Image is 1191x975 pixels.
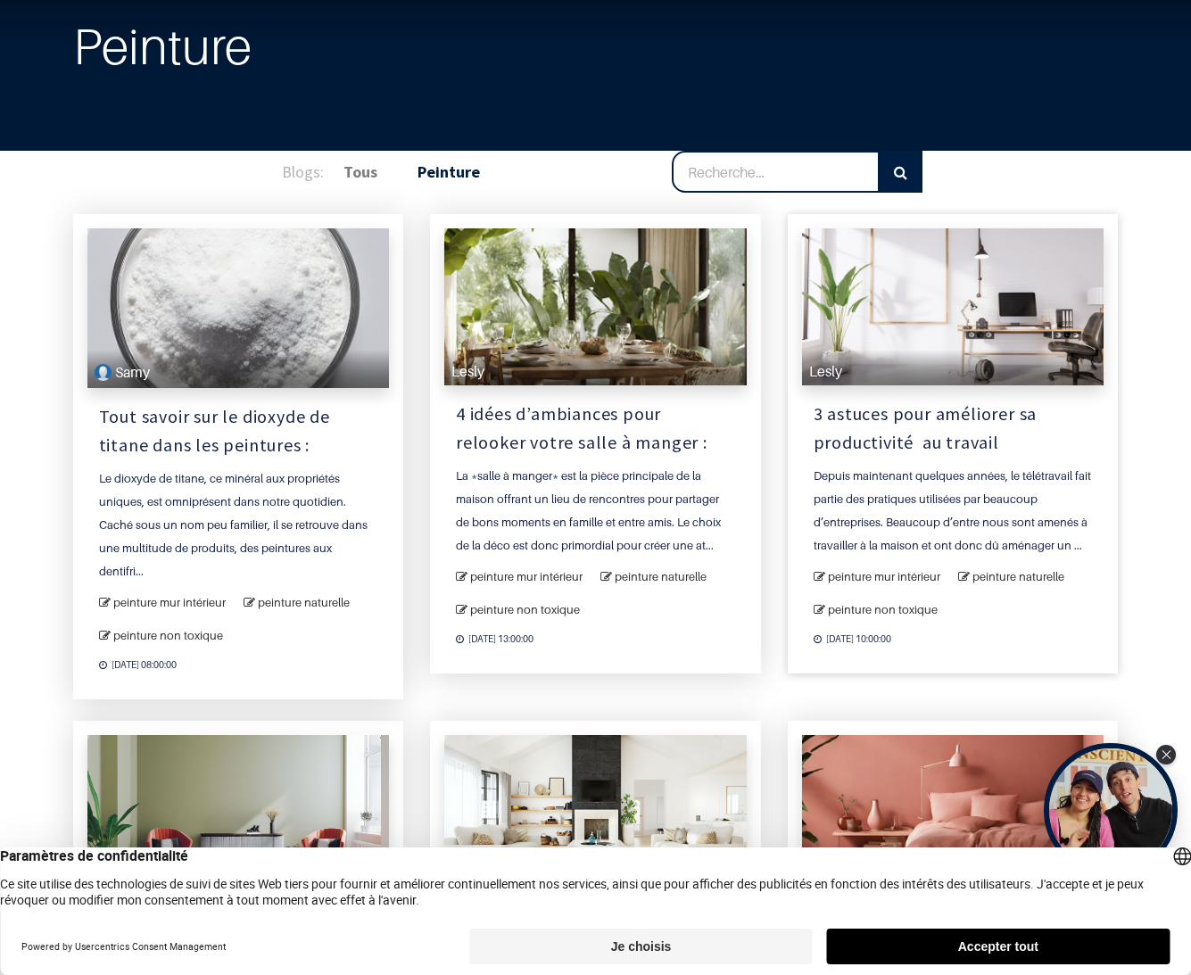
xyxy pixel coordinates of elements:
a: peinture naturelle [244,590,364,616]
a: Le dioxyde de titane, ce minéral aux propriétés uniques, est omniprésent dans notre quotidien. Ca... [99,467,378,583]
a: Lesly [802,228,1104,384]
time: [DATE] 10:00:00 [806,630,898,649]
button: Rechercher [879,151,922,194]
a: Tout savoir sur le dioxyde de titane dans les peintures : [99,402,378,459]
div: Close Tolstoy widget [1156,745,1176,764]
img: Tout savoir sur le dioxyde de titane dans les peintures : [95,364,112,381]
time: [DATE] 08:00:00 [92,656,184,674]
b: Peinture [418,161,480,182]
a: peinture non toxique [456,597,594,623]
a: Depuis maintenant quelques années, le télétravail fait partie des pratiques utilisées par beaucou... [814,464,1093,557]
span: Lesly [809,362,842,380]
a: peinture non toxique [814,597,952,623]
div: Peinture [73,9,1119,84]
a: peinture naturelle [958,564,1079,590]
a: peinture non toxique [99,623,237,649]
div: Open Tolstoy widget [1044,743,1178,877]
a: Tous [334,153,387,191]
a: peinture mur intérieur [99,590,240,616]
a: Lesly [444,228,747,384]
div: Open Tolstoy [1044,743,1178,877]
a: peinture mur intérieur [814,564,955,590]
a: peinture mur intérieur [456,564,597,590]
a: 4 idées d’ambiances pour relooker votre salle à manger : [456,400,735,457]
time: [DATE] 13:00:00 [449,630,541,649]
a: Clémence [87,735,390,891]
span: Samy [115,363,150,381]
a: 3 astuces pour améliorer sa productivité au travail [814,400,1093,457]
a: Tout savoir sur le dioxyde de titane dans les peintures : Samy [87,228,390,388]
a: peinture naturelle [600,564,721,590]
a: Clémence [802,735,1104,891]
input: Recherche… [672,151,880,194]
div: Tolstoy bubble widget [1044,743,1178,877]
button: Open chat widget [15,15,69,69]
a: La *salle à manger* est la pièce principale de la maison offrant un lieu de rencontres pour parta... [456,464,735,557]
a: [PERSON_NAME] [444,735,747,891]
span: Lesly [451,362,484,380]
a: Peinture [408,153,490,191]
